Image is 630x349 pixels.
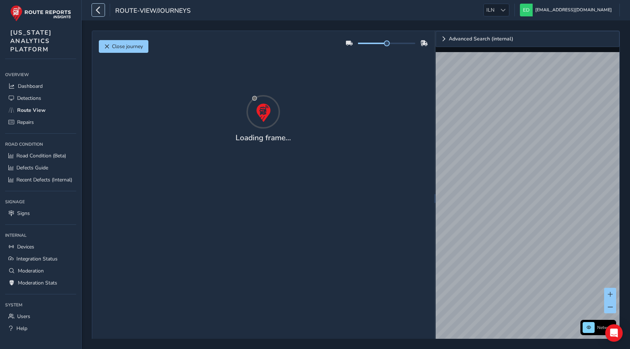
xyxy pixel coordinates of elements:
[18,279,57,286] span: Moderation Stats
[16,164,48,171] span: Defects Guide
[17,243,34,250] span: Devices
[236,133,291,142] h4: Loading frame...
[5,299,76,310] div: System
[115,6,191,16] span: route-view/journeys
[5,150,76,162] a: Road Condition (Beta)
[5,92,76,104] a: Detections
[5,80,76,92] a: Dashboard
[17,210,30,217] span: Signs
[17,107,46,114] span: Route View
[484,4,497,16] span: ILN
[5,69,76,80] div: Overview
[99,40,148,53] button: Close journey
[16,325,27,332] span: Help
[16,176,72,183] span: Recent Defects (Internal)
[520,4,614,16] button: [EMAIL_ADDRESS][DOMAIN_NAME]
[5,230,76,241] div: Internal
[5,207,76,219] a: Signs
[436,31,619,47] a: Expand
[16,152,66,159] span: Road Condition (Beta)
[18,267,44,274] span: Moderation
[17,119,34,126] span: Repairs
[605,324,623,342] div: Open Intercom Messenger
[520,4,533,16] img: diamond-layout
[535,4,612,16] span: [EMAIL_ADDRESS][DOMAIN_NAME]
[16,255,58,262] span: Integration Status
[597,325,614,330] span: Network
[10,28,52,54] span: [US_STATE] ANALYTICS PLATFORM
[10,5,71,21] img: rr logo
[449,36,513,42] span: Advanced Search (internal)
[112,43,143,50] span: Close journey
[5,139,76,150] div: Road Condition
[17,95,41,102] span: Detections
[5,162,76,174] a: Defects Guide
[5,265,76,277] a: Moderation
[5,277,76,289] a: Moderation Stats
[5,310,76,322] a: Users
[5,196,76,207] div: Signage
[5,116,76,128] a: Repairs
[18,83,43,90] span: Dashboard
[5,174,76,186] a: Recent Defects (Internal)
[5,241,76,253] a: Devices
[17,313,30,320] span: Users
[5,104,76,116] a: Route View
[5,253,76,265] a: Integration Status
[5,322,76,334] a: Help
